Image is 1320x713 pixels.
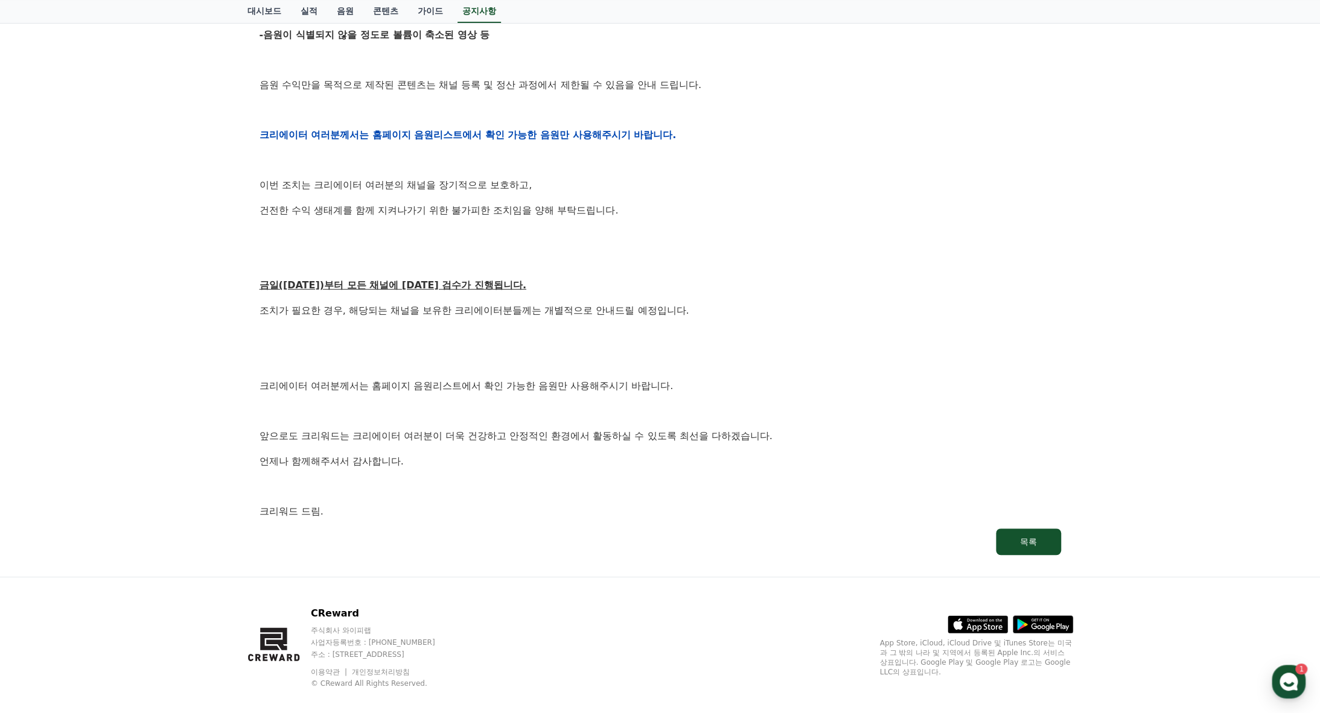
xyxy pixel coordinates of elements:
[4,382,80,413] a: 홈
[260,378,1061,394] p: 크리에이터 여러분께서는 홈페이지 음원리스트에서 확인 가능한 음원만 사용해주시기 바랍니다.
[311,650,458,659] p: 주소 : [STREET_ADDRESS]
[260,279,526,291] u: 금일([DATE])부터 모든 채널에 [DATE] 검수가 진행됩니다.
[110,401,125,411] span: 대화
[260,177,1061,193] p: 이번 조치는 크리에이터 여러분의 채널을 장기적으로 보호하고,
[80,382,156,413] a: 1대화
[260,428,1061,444] p: 앞으로도 크리워드는 크리에이터 여러분이 더욱 건강하고 안정적인 환경에서 활동하실 수 있도록 최선을 다하겠습니다.
[311,679,458,688] p: © CReward All Rights Reserved.
[187,401,201,410] span: 설정
[260,303,1061,318] p: 조치가 필요한 경우, 해당되는 채널을 보유한 크리에이터분들께는 개별적으로 안내드릴 예정입니다.
[311,638,458,647] p: 사업자등록번호 : [PHONE_NUMBER]
[260,129,677,141] strong: 크리에이터 여러분께서는 홈페이지 음원리스트에서 확인 가능한 음원만 사용해주시기 바랍니다.
[123,382,127,391] span: 1
[156,382,232,413] a: 설정
[260,504,1061,519] p: 크리워드 드림.
[38,401,45,410] span: 홈
[311,606,458,621] p: CReward
[260,528,1061,555] a: 목록
[260,29,490,40] strong: -음원이 식별되지 않을 정도로 볼륨이 축소된 영상 등
[352,668,410,676] a: 개인정보처리방침
[260,203,1061,218] p: 건전한 수익 생태계를 함께 지켜나가기 위한 불가피한 조치임을 양해 부탁드립니다.
[260,454,1061,469] p: 언제나 함께해주셔서 감사합니다.
[880,638,1073,677] p: App Store, iCloud, iCloud Drive 및 iTunes Store는 미국과 그 밖의 나라 및 지역에서 등록된 Apple Inc.의 서비스 상표입니다. Goo...
[311,626,458,635] p: 주식회사 와이피랩
[1020,536,1037,548] div: 목록
[311,668,349,676] a: 이용약관
[260,77,1061,93] p: 음원 수익만을 목적으로 제작된 콘텐츠는 채널 등록 및 정산 과정에서 제한될 수 있음을 안내 드립니다.
[996,528,1061,555] button: 목록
